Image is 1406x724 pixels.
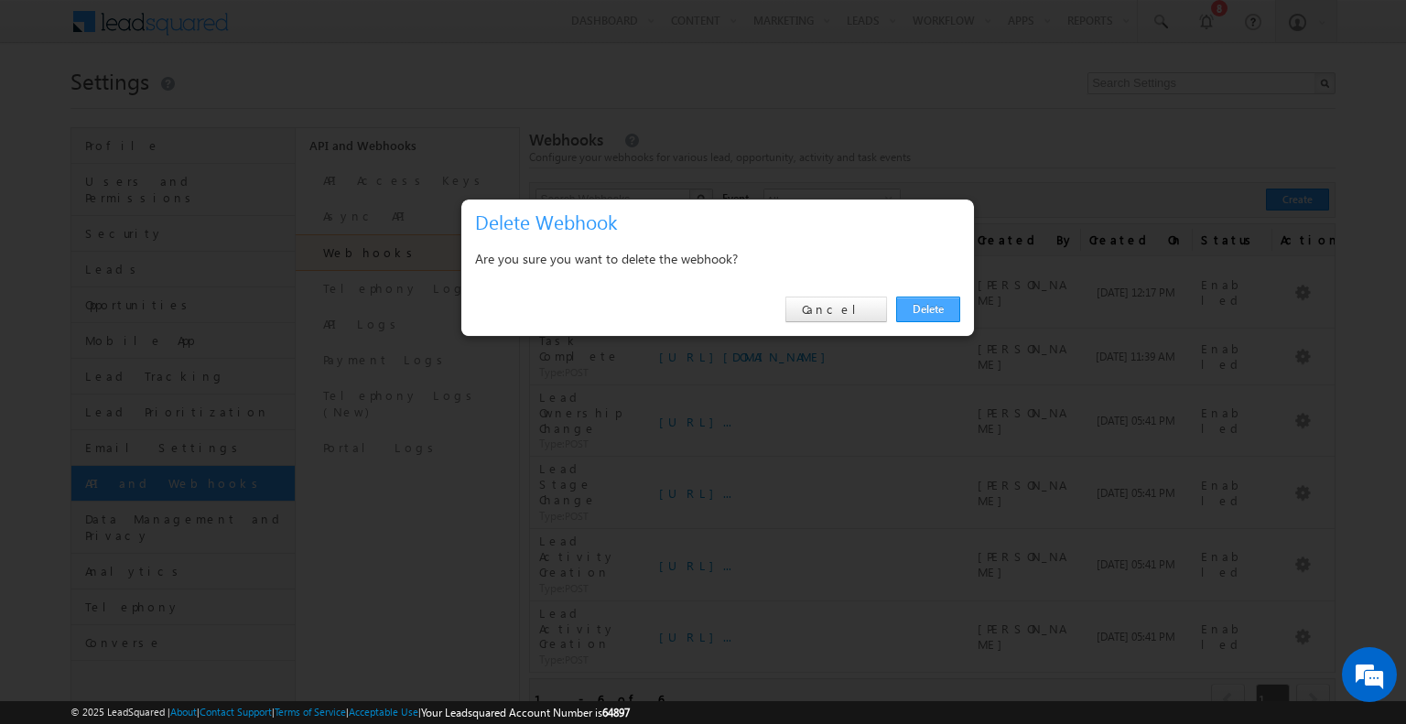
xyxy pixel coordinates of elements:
a: Cancel [785,297,887,322]
a: Terms of Service [275,706,346,718]
span: Your Leadsquared Account Number is [421,706,630,719]
a: About [170,706,197,718]
h3: Delete Webhook [475,206,968,238]
span: 64897 [602,706,630,719]
a: Delete [896,297,960,322]
a: Acceptable Use [349,706,418,718]
div: Are you sure you want to delete the webhook? [475,247,960,270]
a: Contact Support [200,706,272,718]
span: © 2025 LeadSquared | | | | | [70,704,630,721]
